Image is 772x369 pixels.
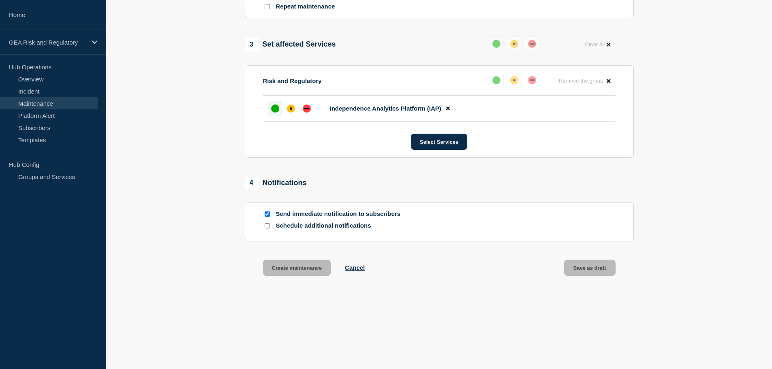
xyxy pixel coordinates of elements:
p: Risk and Regulatory [263,77,322,84]
span: Independence Analytics Platform (IAP) [330,105,441,112]
div: down [303,105,311,113]
span: Remove the group [559,78,603,84]
input: Send immediate notification to subscribers [265,211,270,217]
button: down [525,73,539,87]
span: 3 [245,38,259,51]
div: up [492,76,500,84]
button: up [489,73,504,87]
button: affected [507,73,522,87]
div: affected [510,40,518,48]
input: Schedule additional notifications [265,223,270,228]
button: affected [507,36,522,51]
div: affected [510,76,518,84]
div: down [528,40,536,48]
button: Save as draft [564,260,616,276]
div: affected [287,105,295,113]
div: up [271,105,279,113]
div: up [492,40,500,48]
div: Set affected Services [245,38,336,51]
p: Schedule additional notifications [276,222,406,230]
button: Select Services [411,134,467,150]
p: GEA Risk and Regulatory [9,39,87,46]
div: Notifications [245,176,307,190]
span: 4 [245,176,259,190]
button: down [525,36,539,51]
p: Send immediate notification to subscribers [276,210,406,218]
button: Clear all [580,36,615,52]
input: Repeat maintenance [265,4,270,9]
button: Create maintenance [263,260,331,276]
button: Cancel [345,264,365,271]
button: up [489,36,504,51]
div: down [528,76,536,84]
p: Repeat maintenance [276,3,335,11]
button: Remove the group [554,73,616,89]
